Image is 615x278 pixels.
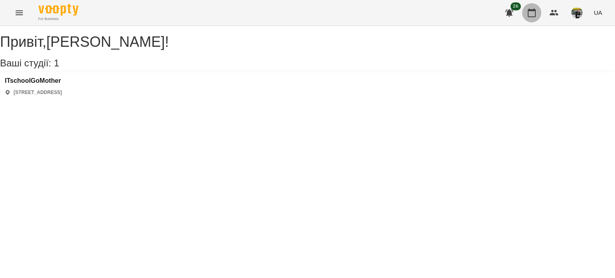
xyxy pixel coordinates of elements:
span: 26 [510,2,521,10]
span: 1 [54,58,59,68]
img: a92d573242819302f0c564e2a9a4b79e.jpg [571,7,583,18]
a: ITschoolGoMother [5,77,62,84]
span: UA [594,8,602,17]
span: For Business [38,16,78,22]
button: UA [591,5,605,20]
button: Menu [10,3,29,22]
img: Voopty Logo [38,4,78,16]
p: [STREET_ADDRESS] [14,89,62,96]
